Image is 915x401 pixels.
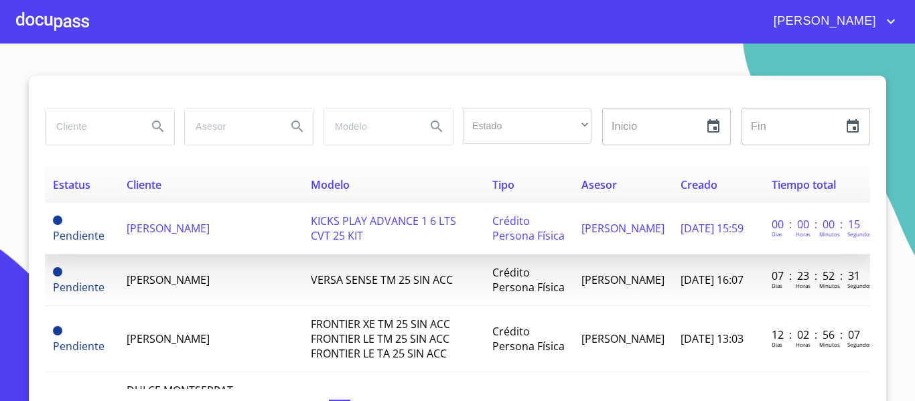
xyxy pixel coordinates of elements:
[772,177,836,192] span: Tiempo total
[185,108,276,145] input: search
[847,341,872,348] p: Segundos
[847,282,872,289] p: Segundos
[772,341,782,348] p: Dias
[764,11,883,32] span: [PERSON_NAME]
[492,214,565,243] span: Crédito Persona Física
[492,324,565,353] span: Crédito Persona Física
[492,177,514,192] span: Tipo
[847,230,872,238] p: Segundos
[581,177,617,192] span: Asesor
[127,272,210,287] span: [PERSON_NAME]
[324,108,415,145] input: search
[681,177,717,192] span: Creado
[772,282,782,289] p: Dias
[463,108,591,144] div: ​
[421,110,453,143] button: Search
[764,11,899,32] button: account of current user
[819,341,840,348] p: Minutos
[127,177,161,192] span: Cliente
[311,317,450,361] span: FRONTIER XE TM 25 SIN ACC FRONTIER LE TM 25 SIN ACC FRONTIER LE TA 25 SIN ACC
[53,280,104,295] span: Pendiente
[796,230,811,238] p: Horas
[127,221,210,236] span: [PERSON_NAME]
[311,177,350,192] span: Modelo
[127,331,210,346] span: [PERSON_NAME]
[311,272,453,287] span: VERSA SENSE TM 25 SIN ACC
[142,110,174,143] button: Search
[581,272,664,287] span: [PERSON_NAME]
[681,331,744,346] span: [DATE] 13:03
[772,327,862,342] p: 12 : 02 : 56 : 07
[681,272,744,287] span: [DATE] 16:07
[46,108,137,145] input: search
[281,110,313,143] button: Search
[681,221,744,236] span: [DATE] 15:59
[796,282,811,289] p: Horas
[581,221,664,236] span: [PERSON_NAME]
[772,230,782,238] p: Dias
[492,265,565,295] span: Crédito Persona Física
[796,341,811,348] p: Horas
[772,268,862,283] p: 07 : 23 : 52 : 31
[53,267,62,276] span: Pendiente
[581,331,664,346] span: [PERSON_NAME]
[53,326,62,335] span: Pendiente
[53,216,62,225] span: Pendiente
[819,282,840,289] p: Minutos
[819,230,840,238] p: Minutos
[772,217,862,232] p: 00 : 00 : 00 : 15
[53,339,104,353] span: Pendiente
[53,177,90,192] span: Estatus
[53,228,104,243] span: Pendiente
[311,214,456,243] span: KICKS PLAY ADVANCE 1 6 LTS CVT 25 KIT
